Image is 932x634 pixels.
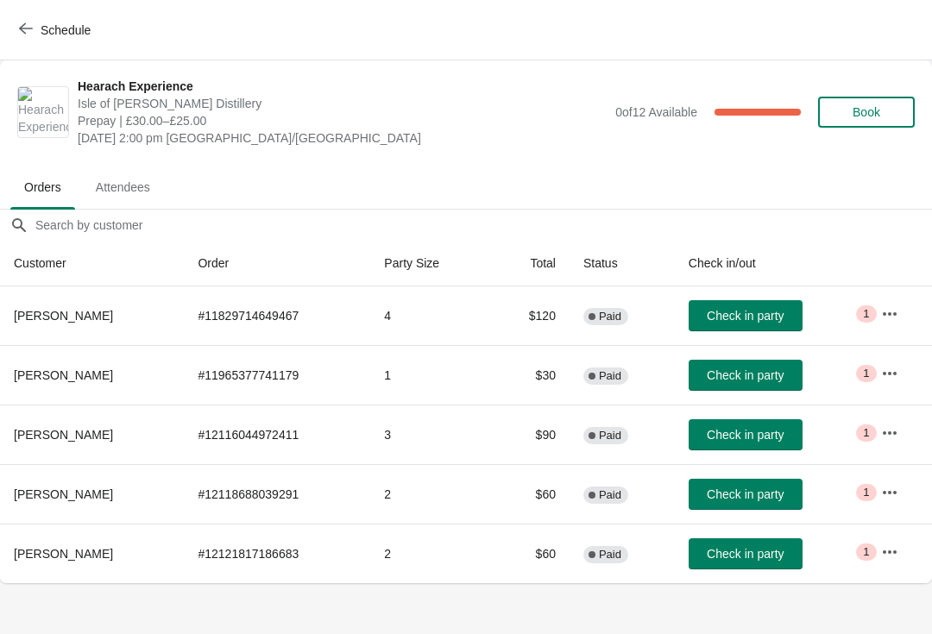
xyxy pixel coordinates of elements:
td: 1 [370,345,490,405]
td: 3 [370,405,490,464]
td: $90 [490,405,570,464]
td: $120 [490,286,570,345]
span: [PERSON_NAME] [14,309,113,323]
button: Check in party [689,419,803,450]
th: Status [570,241,675,286]
td: # 11829714649467 [184,286,370,345]
span: [DATE] 2:00 pm [GEOGRAPHIC_DATA]/[GEOGRAPHIC_DATA] [78,129,607,147]
span: Schedule [41,23,91,37]
button: Check in party [689,538,803,569]
span: [PERSON_NAME] [14,428,113,442]
th: Total [490,241,570,286]
td: 2 [370,524,490,583]
span: Isle of [PERSON_NAME] Distillery [78,95,607,112]
td: # 11965377741179 [184,345,370,405]
span: Check in party [707,547,784,561]
td: # 12121817186683 [184,524,370,583]
span: Attendees [82,172,164,203]
span: Paid [599,548,621,562]
span: Paid [599,429,621,443]
span: 1 [863,307,869,321]
button: Schedule [9,15,104,46]
span: [PERSON_NAME] [14,547,113,561]
td: $30 [490,345,570,405]
td: $60 [490,524,570,583]
button: Check in party [689,360,803,391]
td: 2 [370,464,490,524]
th: Order [184,241,370,286]
img: Hearach Experience [18,87,68,137]
span: Paid [599,488,621,502]
span: Check in party [707,428,784,442]
button: Book [818,97,915,128]
span: 1 [863,486,869,499]
th: Party Size [370,241,490,286]
input: Search by customer [35,210,932,241]
th: Check in/out [675,241,867,286]
td: # 12116044972411 [184,405,370,464]
td: 4 [370,286,490,345]
button: Check in party [689,479,803,510]
span: Book [853,105,880,119]
td: $60 [490,464,570,524]
span: Check in party [707,487,784,501]
span: Orders [10,172,75,203]
span: Check in party [707,368,784,382]
span: [PERSON_NAME] [14,487,113,501]
td: # 12118688039291 [184,464,370,524]
span: 1 [863,545,869,559]
span: Check in party [707,309,784,323]
span: 1 [863,426,869,440]
span: Paid [599,369,621,383]
span: Hearach Experience [78,78,607,95]
span: 1 [863,367,869,380]
span: Prepay | £30.00–£25.00 [78,112,607,129]
span: Paid [599,310,621,323]
button: Check in party [689,300,803,331]
span: [PERSON_NAME] [14,368,113,382]
span: 0 of 12 Available [615,105,697,119]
